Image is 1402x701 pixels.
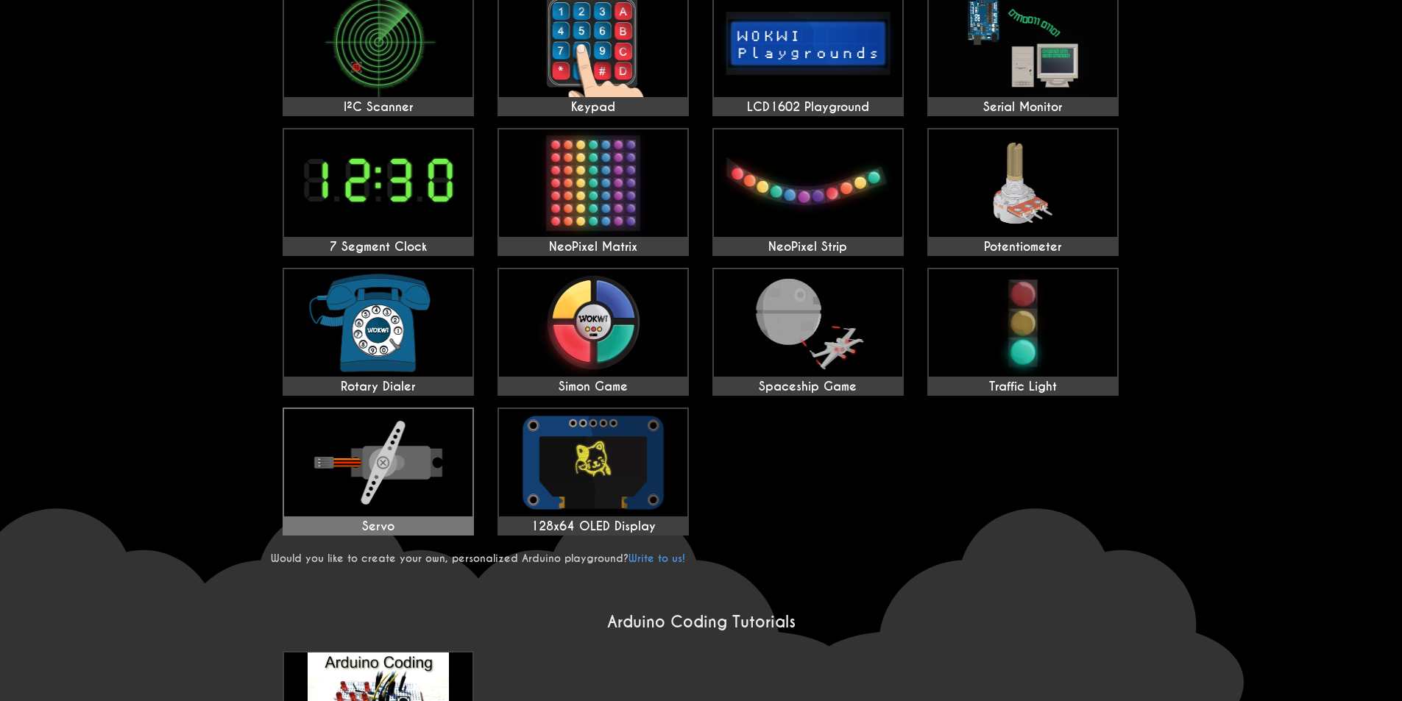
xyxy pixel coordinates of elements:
img: 128x64 OLED Display [499,409,687,516]
div: Potentiometer [929,240,1117,255]
div: Serial Monitor [929,100,1117,115]
div: NeoPixel Matrix [499,240,687,255]
div: Simon Game [499,380,687,394]
a: Traffic Light [927,268,1119,396]
img: Simon Game [499,269,687,377]
a: NeoPixel Strip [712,128,904,256]
div: Keypad [499,100,687,115]
a: 128x64 OLED Display [498,408,689,535]
div: NeoPixel Strip [714,240,902,255]
img: Rotary Dialer [284,269,472,377]
div: LCD1602 Playground [714,100,902,115]
div: Traffic Light [929,380,1117,394]
img: Traffic Light [929,269,1117,377]
div: 128x64 OLED Display [499,519,687,534]
a: Write to us! [629,552,685,565]
div: 7 Segment Clock [284,240,472,255]
div: Spaceship Game [714,380,902,394]
img: Servo [284,409,472,516]
a: Spaceship Game [712,268,904,396]
div: Servo [284,519,472,534]
img: 7 Segment Clock [284,129,472,237]
a: Rotary Dialer [283,268,474,396]
a: Potentiometer [927,128,1119,256]
h2: Arduino Coding Tutorials [271,612,1132,632]
div: I²C Scanner [284,100,472,115]
img: Potentiometer [929,129,1117,237]
img: Spaceship Game [714,269,902,377]
a: 7 Segment Clock [283,128,474,256]
div: Rotary Dialer [284,380,472,394]
img: NeoPixel Strip [714,129,902,237]
img: NeoPixel Matrix [499,129,687,237]
a: Servo [283,408,474,535]
p: Would you like to create your own, personalized Arduino playground? [271,552,1132,565]
a: Simon Game [498,268,689,396]
a: NeoPixel Matrix [498,128,689,256]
